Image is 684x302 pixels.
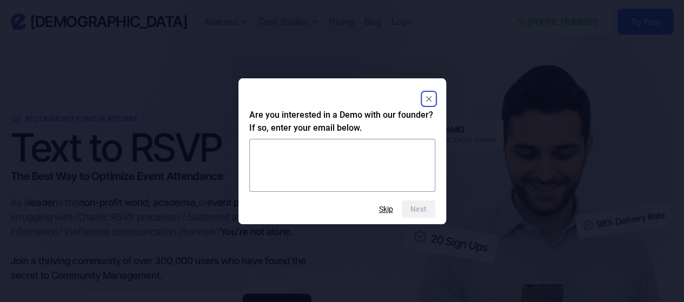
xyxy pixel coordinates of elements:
[379,205,393,213] button: Skip
[422,92,435,105] button: Close
[249,109,435,135] h2: Are you interested in a Demo with our founder? If so, enter your email below.
[249,139,435,192] textarea: Are you interested in a Demo with our founder? If so, enter your email below.
[402,200,435,218] button: Next question
[238,78,446,224] dialog: Are you interested in a Demo with our founder? If so, enter your email below.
